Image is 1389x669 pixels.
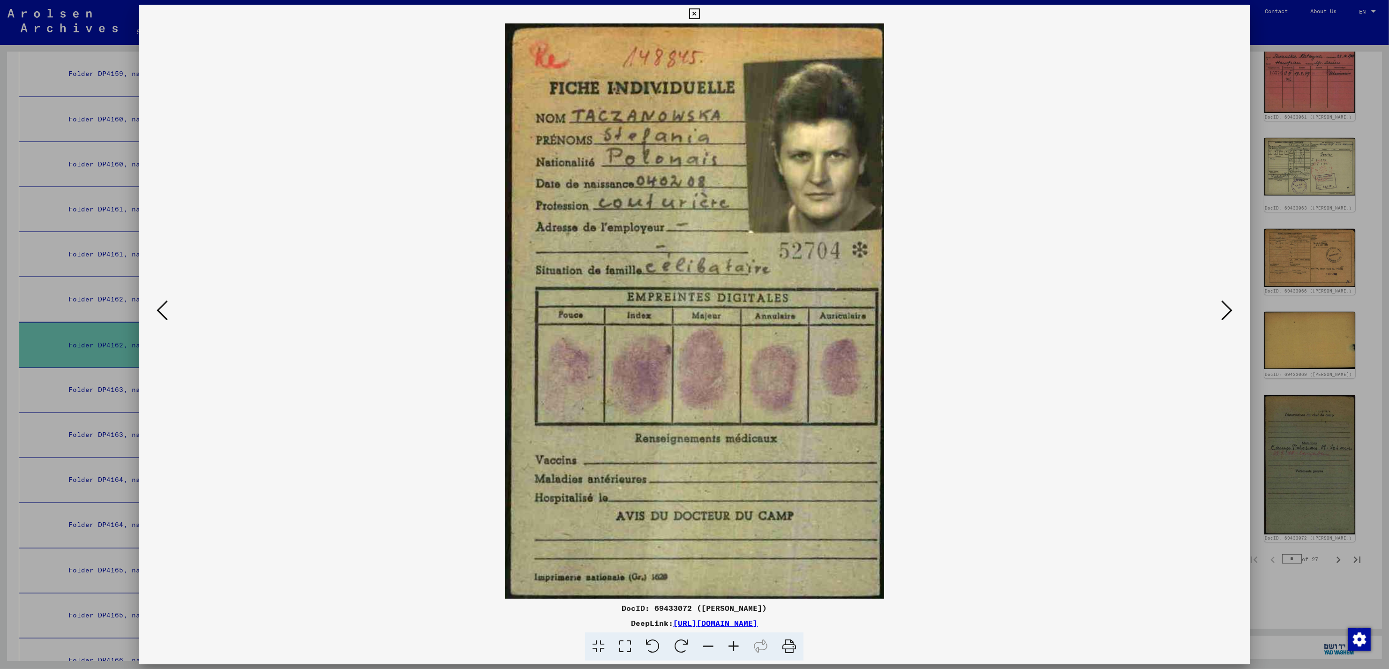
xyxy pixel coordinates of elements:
a: [URL][DOMAIN_NAME] [673,618,758,628]
img: Change consent [1348,628,1371,651]
img: 001.jpg [171,23,1218,599]
div: Change consent [1348,628,1370,650]
div: DocID: 69433072 ([PERSON_NAME]) [139,602,1250,614]
div: DeepLink: [139,617,1250,629]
